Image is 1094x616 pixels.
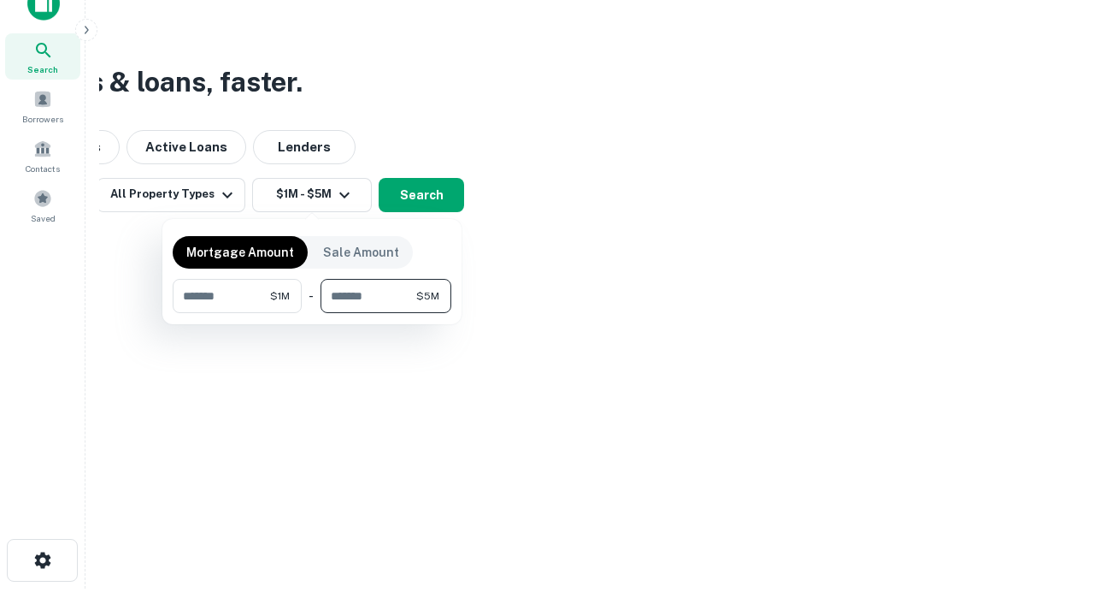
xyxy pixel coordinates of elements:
[1009,479,1094,561] iframe: Chat Widget
[323,243,399,262] p: Sale Amount
[186,243,294,262] p: Mortgage Amount
[309,279,314,313] div: -
[270,288,290,304] span: $1M
[416,288,439,304] span: $5M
